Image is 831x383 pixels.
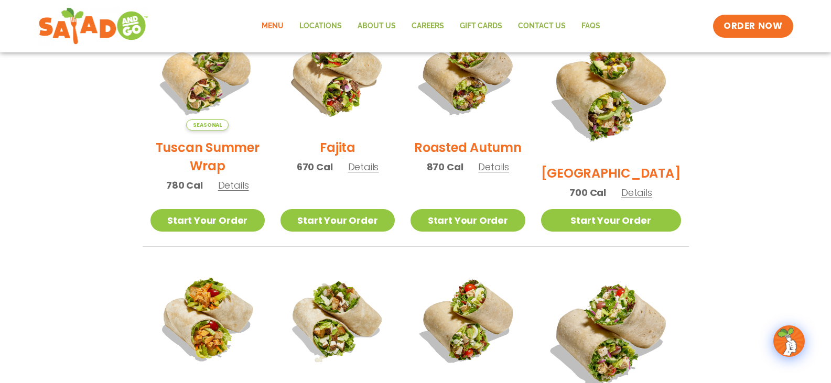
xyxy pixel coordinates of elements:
[411,16,525,130] img: Product photo for Roasted Autumn Wrap
[411,262,525,377] img: Product photo for Cobb Wrap
[541,209,681,232] a: Start Your Order
[166,178,203,192] span: 780 Cal
[320,138,355,157] h2: Fajita
[350,14,404,38] a: About Us
[150,16,265,130] img: Product photo for Tuscan Summer Wrap
[150,138,265,175] h2: Tuscan Summer Wrap
[411,209,525,232] a: Start Your Order
[478,160,509,173] span: Details
[724,20,782,32] span: ORDER NOW
[541,16,681,156] img: Product photo for BBQ Ranch Wrap
[186,119,229,130] span: Seasonal
[427,160,463,174] span: 870 Cal
[292,14,350,38] a: Locations
[254,14,608,38] nav: Menu
[414,138,522,157] h2: Roasted Autumn
[280,16,395,130] img: Product photo for Fajita Wrap
[254,14,292,38] a: Menu
[218,179,249,192] span: Details
[774,326,804,356] img: wpChatIcon
[280,209,395,232] a: Start Your Order
[452,14,510,38] a: GIFT CARDS
[510,14,574,38] a: Contact Us
[280,262,395,377] img: Product photo for Caesar Wrap
[297,160,333,174] span: 670 Cal
[574,14,608,38] a: FAQs
[621,186,652,199] span: Details
[541,164,681,182] h2: [GEOGRAPHIC_DATA]
[150,262,265,377] img: Product photo for Buffalo Chicken Wrap
[569,185,606,200] span: 700 Cal
[150,209,265,232] a: Start Your Order
[404,14,452,38] a: Careers
[713,15,793,38] a: ORDER NOW
[348,160,379,173] span: Details
[38,5,149,47] img: new-SAG-logo-768×292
